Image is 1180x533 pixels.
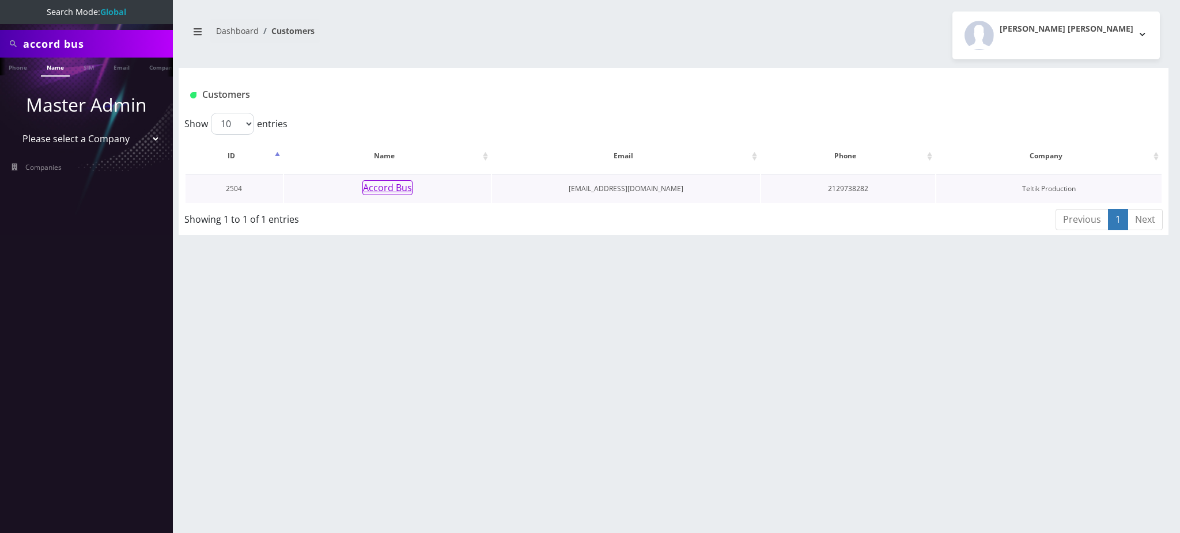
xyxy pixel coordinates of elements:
a: 1 [1108,209,1128,230]
li: Customers [259,25,315,37]
a: Email [108,58,135,75]
input: Search All Companies [23,33,170,55]
button: Accord Bus [362,180,413,195]
a: Previous [1056,209,1109,230]
span: Search Mode: [47,6,126,17]
a: Phone [3,58,33,75]
th: Company: activate to sort column ascending [936,139,1162,173]
h2: [PERSON_NAME] [PERSON_NAME] [1000,24,1133,34]
td: 2504 [186,174,283,203]
h1: Customers [190,89,993,100]
th: Phone: activate to sort column ascending [761,139,935,173]
th: Name: activate to sort column ascending [284,139,491,173]
select: Showentries [211,113,254,135]
a: Company [143,58,182,75]
a: Dashboard [216,25,259,36]
strong: Global [100,6,126,17]
th: ID: activate to sort column descending [186,139,283,173]
nav: breadcrumb [187,19,665,52]
span: Companies [25,162,62,172]
a: SIM [78,58,100,75]
a: Name [41,58,70,77]
label: Show entries [184,113,288,135]
div: Showing 1 to 1 of 1 entries [184,208,584,226]
a: Next [1128,209,1163,230]
td: [EMAIL_ADDRESS][DOMAIN_NAME] [492,174,761,203]
button: [PERSON_NAME] [PERSON_NAME] [952,12,1160,59]
th: Email: activate to sort column ascending [492,139,761,173]
td: 2129738282 [761,174,935,203]
td: Teltik Production [936,174,1162,203]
